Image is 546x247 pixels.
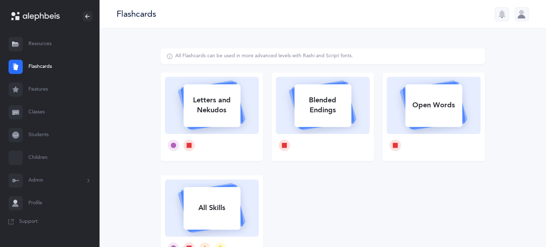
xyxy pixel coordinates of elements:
[405,96,462,114] div: Open Words
[294,91,351,119] div: Blended Endings
[183,91,240,119] div: Letters and Nekudos
[19,218,38,225] span: Support
[183,199,240,217] div: All Skills
[117,8,156,20] div: Flashcards
[175,53,353,60] div: All Flashcards can be used in more advanced levels with Rashi and Script fonts.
